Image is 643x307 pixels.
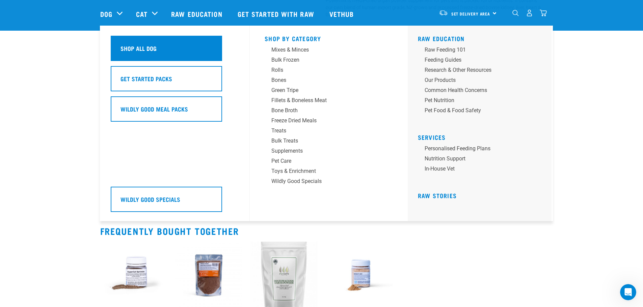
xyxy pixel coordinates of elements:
[231,0,323,27] a: Get started with Raw
[265,106,393,117] a: Bone Broth
[439,10,448,16] img: van-moving.png
[418,134,546,139] h5: Services
[526,9,533,17] img: user.png
[425,86,530,94] div: Common Health Concerns
[271,157,377,165] div: Pet Care
[418,96,546,106] a: Pet Nutrition
[271,117,377,125] div: Freeze Dried Meals
[418,37,465,40] a: Raw Education
[111,66,239,96] a: Get Started Packs
[540,9,547,17] img: home-icon@2x.png
[425,46,530,54] div: Raw Feeding 101
[120,74,172,83] h5: Get Started Packs
[265,96,393,106] a: Fillets & Boneless Meat
[271,127,377,135] div: Treats
[265,167,393,177] a: Toys & Enrichment
[271,177,377,185] div: Wildly Good Specials
[425,106,530,115] div: Pet Food & Food Safety
[418,145,546,155] a: Personalised Feeding Plans
[100,226,543,236] h2: Frequently bought together
[265,147,393,157] a: Supplements
[164,0,231,27] a: Raw Education
[271,167,377,175] div: Toys & Enrichment
[271,147,377,155] div: Supplements
[418,106,546,117] a: Pet Food & Food Safety
[418,155,546,165] a: Nutrition Support
[271,66,377,74] div: Rolls
[418,86,546,96] a: Common Health Concerns
[271,137,377,145] div: Bulk Treats
[265,157,393,167] a: Pet Care
[265,127,393,137] a: Treats
[100,9,112,19] a: Dog
[451,12,490,15] span: Set Delivery Area
[111,187,239,217] a: Wildly Good Specials
[265,35,393,40] h5: Shop By Category
[271,46,377,54] div: Mixes & Minces
[323,0,363,27] a: Vethub
[120,44,157,53] h5: Shop All Dog
[265,66,393,76] a: Rolls
[265,177,393,187] a: Wildly Good Specials
[418,46,546,56] a: Raw Feeding 101
[265,56,393,66] a: Bulk Frozen
[425,56,530,64] div: Feeding Guides
[512,10,519,16] img: home-icon-1@2x.png
[620,284,636,300] iframe: Intercom live chat
[425,76,530,84] div: Our Products
[111,36,239,66] a: Shop All Dog
[265,117,393,127] a: Freeze Dried Meals
[265,76,393,86] a: Bones
[111,96,239,127] a: Wildly Good Meal Packs
[425,96,530,104] div: Pet Nutrition
[271,56,377,64] div: Bulk Frozen
[418,76,546,86] a: Our Products
[418,165,546,175] a: In-house vet
[271,86,377,94] div: Green Tripe
[271,106,377,115] div: Bone Broth
[425,66,530,74] div: Research & Other Resources
[265,137,393,147] a: Bulk Treats
[265,86,393,96] a: Green Tripe
[265,46,393,56] a: Mixes & Minces
[418,194,457,197] a: Raw Stories
[271,96,377,104] div: Fillets & Boneless Meat
[136,9,148,19] a: Cat
[418,66,546,76] a: Research & Other Resources
[120,104,188,113] h5: Wildly Good Meal Packs
[271,76,377,84] div: Bones
[120,195,180,204] h5: Wildly Good Specials
[418,56,546,66] a: Feeding Guides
